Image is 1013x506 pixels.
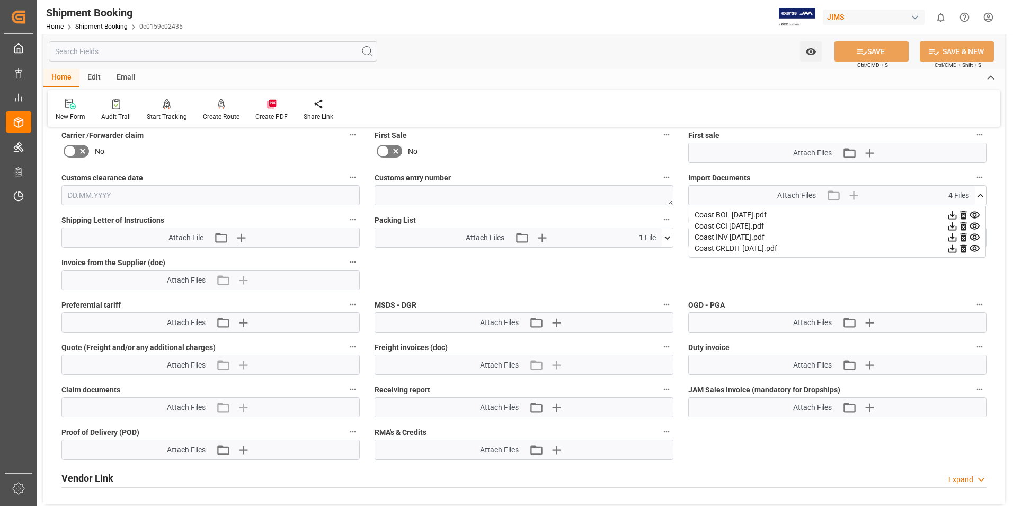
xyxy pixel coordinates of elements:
a: Home [46,23,64,30]
span: Attach Files [480,360,519,371]
span: First Sale [375,130,407,141]
span: MSDS - DGR [375,300,416,311]
button: MSDS - DGR [660,298,673,311]
span: Attach Files [793,147,832,159]
h2: Vendor Link [61,471,113,485]
span: Proof of Delivery (POD) [61,427,139,438]
div: Email [109,69,144,87]
span: Attach Files [793,360,832,371]
button: RMA's & Credits [660,425,673,439]
button: Shipping Letter of Instructions [346,213,360,226]
span: Attach Files [480,402,519,413]
button: OGD - PGA [973,298,987,311]
span: Attach Files [480,317,519,328]
span: Freight invoices (doc) [375,342,448,353]
button: Invoice from the Supplier (doc) [346,255,360,269]
button: Quote (Freight and/or any additional charges) [346,340,360,354]
span: Customs clearance date [61,172,143,184]
div: Start Tracking [147,112,187,121]
div: Create Route [203,112,239,121]
input: Search Fields [49,41,377,62]
button: Customs clearance date [346,170,360,184]
div: Expand [948,474,973,485]
span: Ctrl/CMD + Shift + S [935,61,981,69]
button: show 0 new notifications [929,5,953,29]
div: Coast INV [DATE].pdf [695,232,980,243]
button: First sale [973,128,987,142]
span: Attach Files [777,190,816,201]
div: Home [43,69,79,87]
span: No [95,146,104,157]
span: Shipping Letter of Instructions [61,215,164,226]
span: Attach File [168,232,203,243]
button: Carrier /Forwarder claim [346,128,360,142]
button: First Sale [660,128,673,142]
span: Carrier /Forwarder claim [61,130,144,141]
button: Duty invoice [973,340,987,354]
div: New Form [56,112,85,121]
div: Coast CREDIT [DATE].pdf [695,243,980,254]
button: Preferential tariff [346,298,360,311]
span: 4 Files [948,190,969,201]
span: Attach Files [167,317,206,328]
div: Create PDF [255,112,288,121]
span: Import Documents [688,172,750,184]
span: Quote (Freight and/or any additional charges) [61,342,216,353]
span: Duty invoice [688,342,730,353]
span: Receiving report [375,385,430,396]
input: DD.MM.YYYY [61,185,360,205]
span: First sale [688,130,719,141]
div: Shipment Booking [46,5,183,21]
button: Help Center [953,5,976,29]
button: SAVE & NEW [920,41,994,62]
span: OGD - PGA [688,300,725,311]
span: Attach Files [466,232,504,243]
span: Ctrl/CMD + S [857,61,888,69]
span: Attach Files [167,444,206,456]
button: SAVE [834,41,909,62]
button: Freight invoices (doc) [660,340,673,354]
span: Customs entry number [375,172,451,184]
span: Attach Files [793,402,832,413]
button: JIMS [823,7,929,27]
button: Packing List [660,213,673,226]
span: No [408,146,417,157]
div: Coast CCI [DATE].pdf [695,221,980,232]
div: JIMS [823,10,925,25]
span: RMA's & Credits [375,427,426,438]
button: Customs entry number [660,170,673,184]
span: Attach Files [480,444,519,456]
button: Import Documents [973,170,987,184]
span: Attach Files [167,360,206,371]
span: Master [PERSON_NAME] of Lading (doc) [688,215,823,226]
span: 1 File [639,232,656,243]
span: Attach Files [167,402,206,413]
button: Proof of Delivery (POD) [346,425,360,439]
span: Preferential tariff [61,300,121,311]
span: Claim documents [61,385,120,396]
button: Receiving report [660,382,673,396]
div: Coast BOL [DATE].pdf [695,210,980,221]
span: Attach Files [167,275,206,286]
button: open menu [800,41,822,62]
span: Packing List [375,215,416,226]
div: Audit Trail [101,112,131,121]
button: JAM Sales invoice (mandatory for Dropships) [973,382,987,396]
div: Edit [79,69,109,87]
div: Share Link [304,112,333,121]
img: Exertis%20JAM%20-%20Email%20Logo.jpg_1722504956.jpg [779,8,815,27]
span: Attach Files [793,317,832,328]
span: JAM Sales invoice (mandatory for Dropships) [688,385,840,396]
span: Invoice from the Supplier (doc) [61,257,165,268]
button: Claim documents [346,382,360,396]
a: Shipment Booking [75,23,128,30]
